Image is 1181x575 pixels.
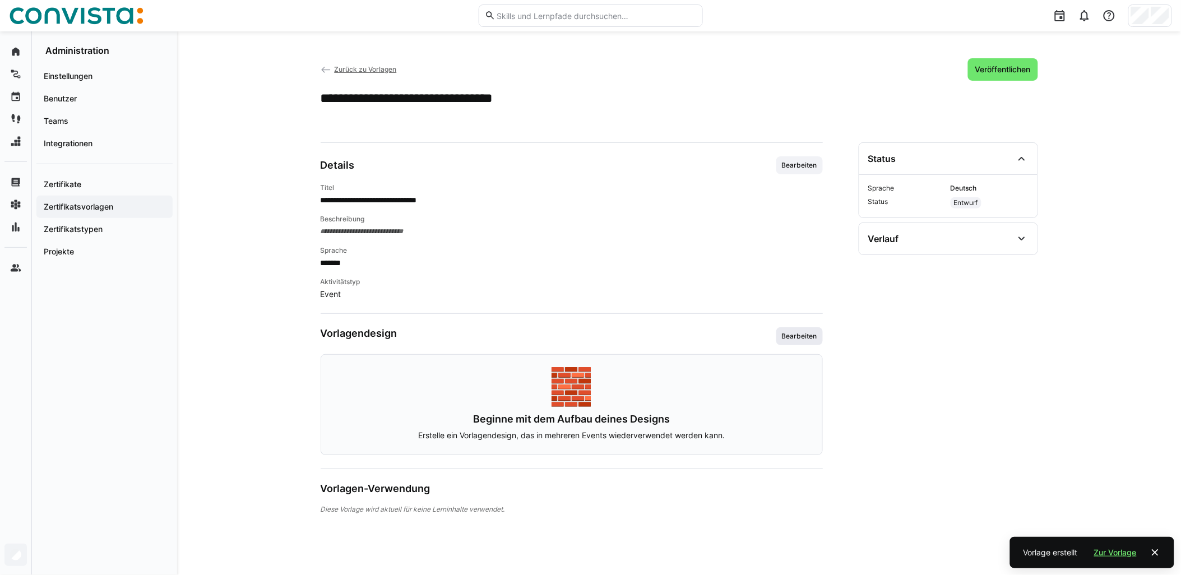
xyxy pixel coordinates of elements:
h3: Vorlagen-Verwendung [321,483,430,495]
span: Bearbeiten [781,161,818,170]
button: Zur Vorlage [1087,541,1144,564]
h3: Beginne mit dem Aufbau deines Designs [335,413,809,425]
span: Sprache [868,184,946,193]
span: Bearbeiten [781,332,818,341]
p: Aktivitätstyp [321,277,823,286]
span: Zurück zu Vorlagen [334,65,396,73]
div: Status [868,153,896,164]
div: Verlauf [868,233,899,244]
span: Veröffentlichen [974,64,1032,75]
h4: Sprache [321,246,823,255]
span: Deutsch [951,184,1029,193]
span: Diese Vorlage wird aktuell für keine Lerninhalte verwendet. [321,504,823,515]
a: Zurück zu Vorlagen [321,65,397,73]
span: Zur Vorlage [1092,547,1138,558]
button: Bearbeiten [776,156,823,174]
input: Skills und Lernpfade durchsuchen… [495,11,696,21]
p: Titel [321,183,823,192]
h4: Beschreibung [321,215,823,224]
h3: Vorlagendesign [321,327,397,345]
p: Erstelle ein Vorlagendesign, das in mehreren Events wiederverwendet werden kann. [335,430,809,441]
div: 🧱 [335,368,809,404]
h3: Details [321,159,355,171]
button: Bearbeiten [776,327,823,345]
span: Status [868,197,946,208]
button: Veröffentlichen [968,58,1038,81]
div: Vorlage erstellt [1023,547,1078,558]
span: Event [321,289,823,300]
span: Entwurf [954,198,978,207]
